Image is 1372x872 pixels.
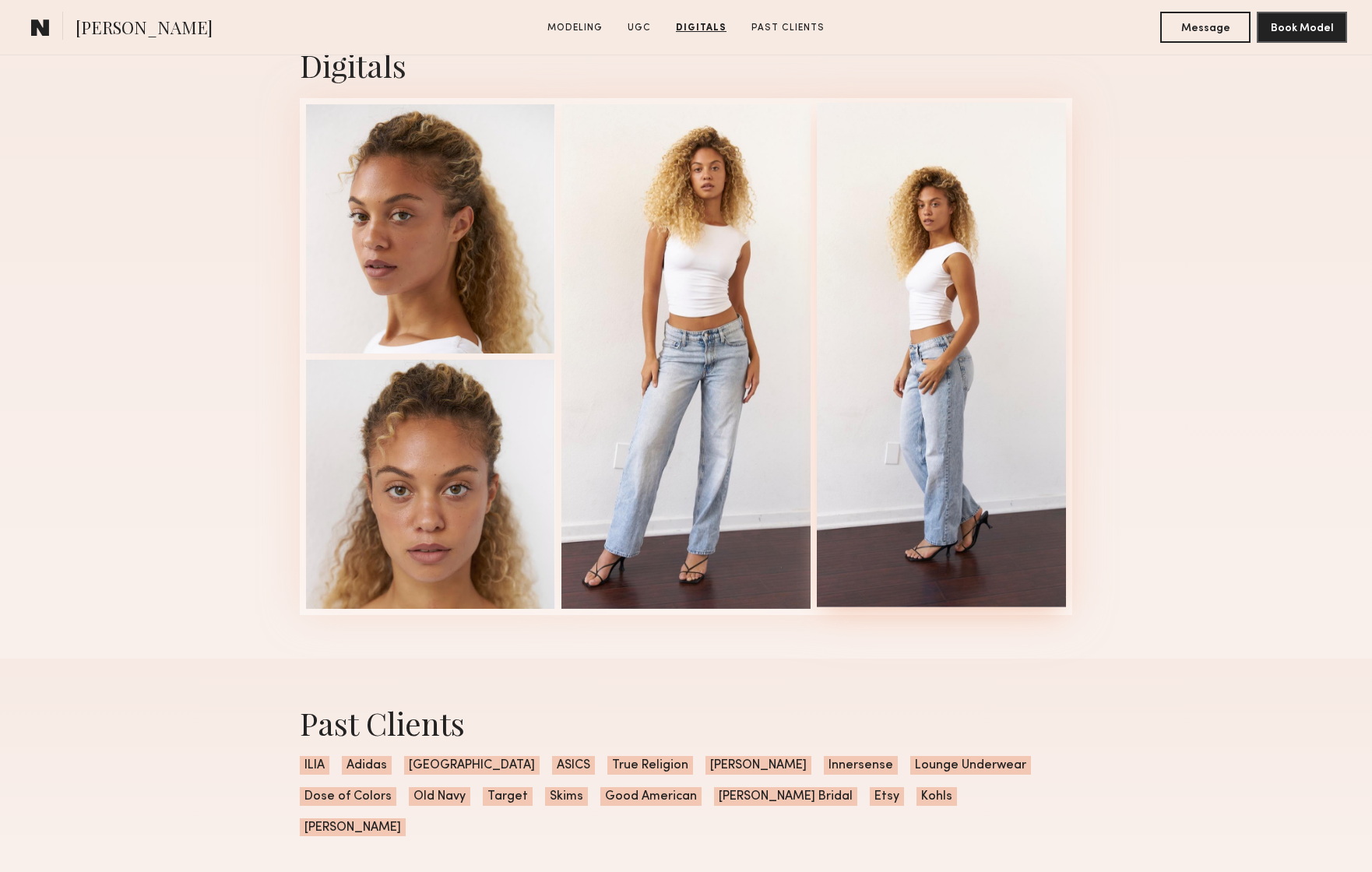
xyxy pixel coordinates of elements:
[621,21,657,35] a: UGC
[300,702,1072,744] div: Past Clients
[1257,20,1347,33] a: Book Model
[76,16,213,43] span: [PERSON_NAME]
[300,818,406,837] span: [PERSON_NAME]
[552,756,595,775] span: ASICS
[916,787,957,806] span: Kohls
[1160,12,1251,43] button: Message
[404,756,540,775] span: [GEOGRAPHIC_DATA]
[409,787,470,806] span: Old Navy
[670,21,733,35] a: Digitals
[483,787,533,806] span: Target
[714,787,857,806] span: [PERSON_NAME] Bridal
[600,787,702,806] span: Good American
[342,756,392,775] span: Adidas
[745,21,831,35] a: Past Clients
[300,787,396,806] span: Dose of Colors
[300,44,1072,86] div: Digitals
[910,756,1031,775] span: Lounge Underwear
[1257,12,1347,43] button: Book Model
[541,21,609,35] a: Modeling
[607,756,693,775] span: True Religion
[300,756,329,775] span: ILIA
[870,787,904,806] span: Etsy
[545,787,588,806] span: Skims
[705,756,811,775] span: [PERSON_NAME]
[824,756,898,775] span: Innersense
